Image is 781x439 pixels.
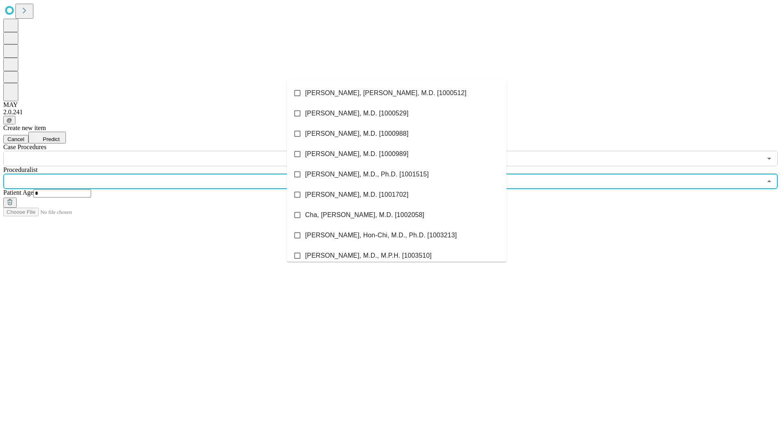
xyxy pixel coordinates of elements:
[305,190,408,200] span: [PERSON_NAME], M.D. [1001702]
[7,136,24,142] span: Cancel
[764,176,775,187] button: Close
[3,189,33,196] span: Patient Age
[305,230,457,240] span: [PERSON_NAME], Hon-Chi, M.D., Ph.D. [1003213]
[305,88,467,98] span: [PERSON_NAME], [PERSON_NAME], M.D. [1000512]
[3,135,28,143] button: Cancel
[305,210,424,220] span: Cha, [PERSON_NAME], M.D. [1002058]
[28,132,66,143] button: Predict
[7,117,12,123] span: @
[305,149,408,159] span: [PERSON_NAME], M.D. [1000989]
[305,170,429,179] span: [PERSON_NAME], M.D., Ph.D. [1001515]
[3,116,15,124] button: @
[3,166,37,173] span: Proceduralist
[305,251,432,261] span: [PERSON_NAME], M.D., M.P.H. [1003510]
[305,129,408,139] span: [PERSON_NAME], M.D. [1000988]
[3,143,46,150] span: Scheduled Procedure
[43,136,59,142] span: Predict
[3,101,778,109] div: MAY
[764,153,775,164] button: Open
[305,109,408,118] span: [PERSON_NAME], M.D. [1000529]
[3,124,46,131] span: Create new item
[3,109,778,116] div: 2.0.241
